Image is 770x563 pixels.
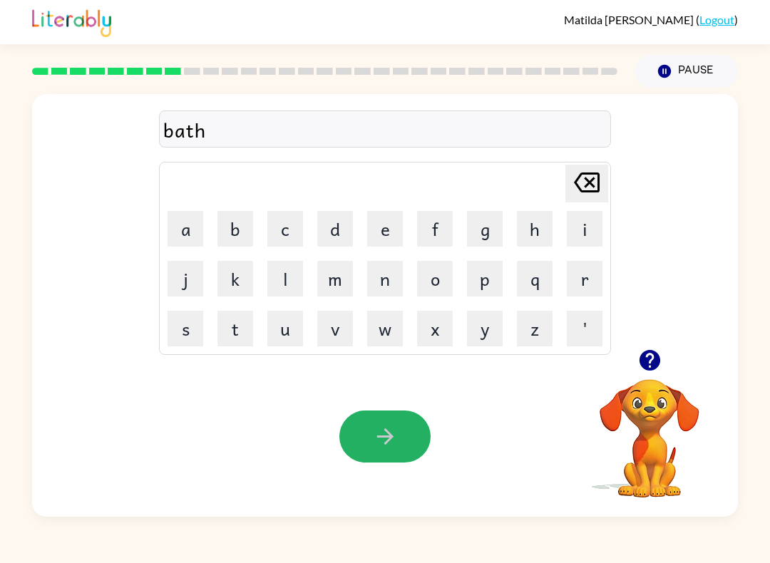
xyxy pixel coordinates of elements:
[163,115,607,145] div: bath
[317,261,353,296] button: m
[267,311,303,346] button: u
[467,311,503,346] button: y
[217,211,253,247] button: b
[417,211,453,247] button: f
[564,13,738,26] div: ( )
[217,311,253,346] button: t
[217,261,253,296] button: k
[267,211,303,247] button: c
[517,211,553,247] button: h
[367,311,403,346] button: w
[517,311,553,346] button: z
[467,211,503,247] button: g
[635,55,738,88] button: Pause
[567,311,602,346] button: '
[417,311,453,346] button: x
[168,261,203,296] button: j
[317,311,353,346] button: v
[367,211,403,247] button: e
[699,13,734,26] a: Logout
[467,261,503,296] button: p
[567,211,602,247] button: i
[267,261,303,296] button: l
[417,261,453,296] button: o
[168,211,203,247] button: a
[567,261,602,296] button: r
[564,13,696,26] span: Matilda [PERSON_NAME]
[32,6,111,37] img: Literably
[578,357,721,500] video: Your browser must support playing .mp4 files to use Literably. Please try using another browser.
[517,261,553,296] button: q
[367,261,403,296] button: n
[168,311,203,346] button: s
[317,211,353,247] button: d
